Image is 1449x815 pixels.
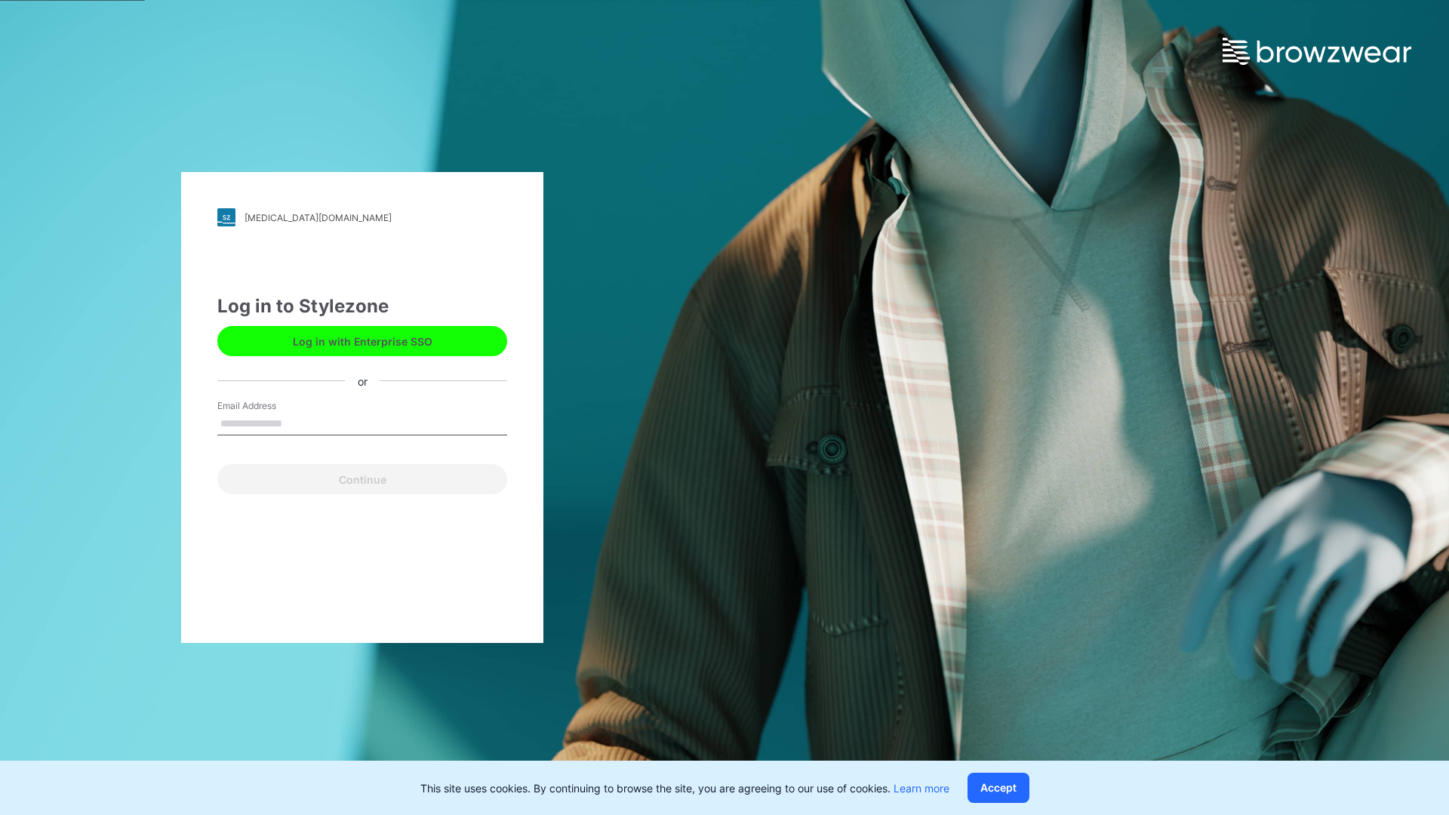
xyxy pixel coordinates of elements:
[894,782,949,795] a: Learn more
[245,212,392,223] div: [MEDICAL_DATA][DOMAIN_NAME]
[217,399,323,413] label: Email Address
[217,293,507,320] div: Log in to Stylezone
[1223,38,1411,65] img: browzwear-logo.e42bd6dac1945053ebaf764b6aa21510.svg
[217,208,507,226] a: [MEDICAL_DATA][DOMAIN_NAME]
[420,780,949,796] p: This site uses cookies. By continuing to browse the site, you are agreeing to our use of cookies.
[217,326,507,356] button: Log in with Enterprise SSO
[217,208,235,226] img: stylezone-logo.562084cfcfab977791bfbf7441f1a819.svg
[346,373,380,389] div: or
[968,773,1029,803] button: Accept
